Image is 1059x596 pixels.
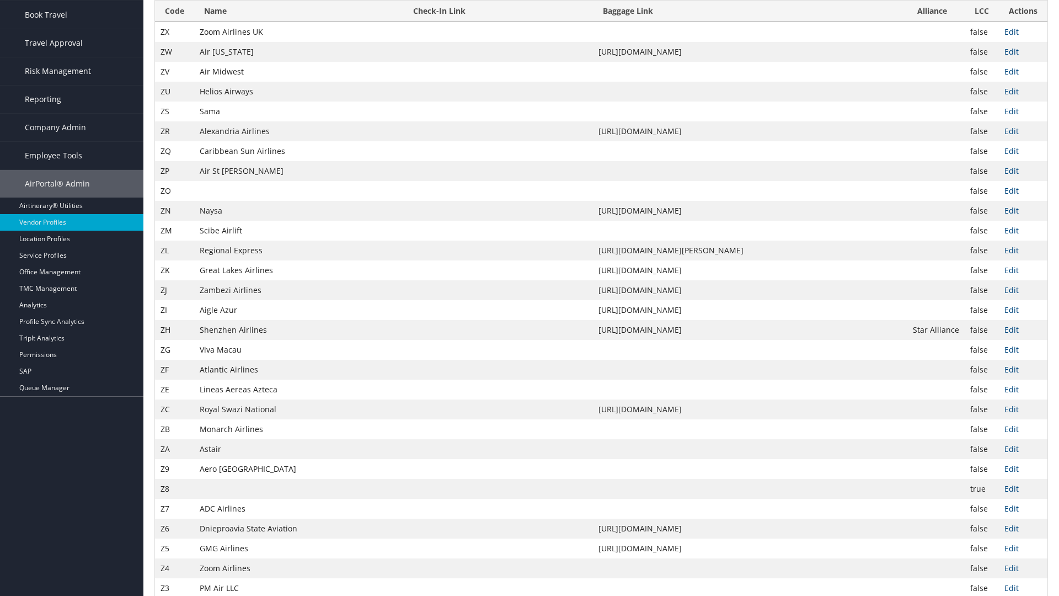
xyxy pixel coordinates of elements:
th: LCC: activate to sort column ascending [965,1,999,22]
a: Edit [1004,46,1019,57]
td: Scibe Airlift [194,221,403,241]
a: Edit [1004,464,1019,474]
td: false [965,260,999,280]
td: Alexandria Airlines [194,121,403,141]
td: false [965,519,999,539]
td: [URL][DOMAIN_NAME] [593,400,907,419]
td: false [965,320,999,340]
td: false [965,22,999,42]
td: false [965,241,999,260]
td: Z7 [155,499,194,519]
td: ZB [155,419,194,439]
td: Monarch Airlines [194,419,403,439]
td: false [965,380,999,400]
td: ZH [155,320,194,340]
td: ZU [155,82,194,102]
td: ZJ [155,280,194,300]
td: ZR [155,121,194,141]
td: false [965,439,999,459]
td: GMG Airlines [194,539,403,558]
td: [URL][DOMAIN_NAME] [593,320,907,340]
th: Code: activate to sort column ascending [155,1,194,22]
td: ZV [155,62,194,82]
a: Edit [1004,384,1019,395]
td: false [965,82,999,102]
td: Air Midwest [194,62,403,82]
a: Edit [1004,543,1019,554]
td: Atlantic Airlines [194,360,403,380]
td: [URL][DOMAIN_NAME] [593,539,907,558]
th: Alliance: activate to sort column ascending [907,1,965,22]
td: false [965,161,999,181]
a: Edit [1004,225,1019,236]
td: [URL][DOMAIN_NAME] [593,201,907,221]
td: false [965,558,999,578]
a: Edit [1004,424,1019,434]
td: Regional Express [194,241,403,260]
td: Z9 [155,459,194,479]
td: ZP [155,161,194,181]
td: false [965,221,999,241]
td: Zoom Airlines UK [194,22,403,42]
a: Edit [1004,364,1019,375]
td: false [965,400,999,419]
td: false [965,102,999,121]
td: ZC [155,400,194,419]
td: ZQ [155,141,194,161]
a: Edit [1004,106,1019,116]
td: ADC Airlines [194,499,403,519]
td: ZL [155,241,194,260]
td: [URL][DOMAIN_NAME] [593,300,907,320]
td: false [965,360,999,380]
th: Check-In Link: activate to sort column ascending [403,1,593,22]
span: Travel Approval [25,29,83,57]
td: [URL][DOMAIN_NAME] [593,519,907,539]
td: Zoom Airlines [194,558,403,578]
a: Edit [1004,26,1019,37]
a: Edit [1004,185,1019,196]
td: false [965,539,999,558]
td: false [965,141,999,161]
a: Edit [1004,245,1019,256]
td: ZX [155,22,194,42]
td: Sama [194,102,403,121]
td: Aero [GEOGRAPHIC_DATA] [194,459,403,479]
td: Shenzhen Airlines [194,320,403,340]
a: Edit [1004,583,1019,593]
td: Zambezi Airlines [194,280,403,300]
td: Dnieproavia State Aviation [194,519,403,539]
td: Caribbean Sun Airlines [194,141,403,161]
td: [URL][DOMAIN_NAME][PERSON_NAME] [593,241,907,260]
td: ZK [155,260,194,280]
th: Baggage Link: activate to sort column ascending [593,1,907,22]
td: Z4 [155,558,194,578]
td: Star Alliance [907,320,965,340]
td: false [965,499,999,519]
td: ZM [155,221,194,241]
a: Edit [1004,86,1019,97]
a: Edit [1004,324,1019,335]
a: Edit [1004,265,1019,275]
a: Edit [1004,444,1019,454]
th: Name: activate to sort column ascending [194,1,403,22]
td: Royal Swazi National [194,400,403,419]
span: Company Admin [25,114,86,141]
a: Edit [1004,305,1019,315]
td: Naysa [194,201,403,221]
a: Edit [1004,126,1019,136]
td: [URL][DOMAIN_NAME] [593,260,907,280]
td: [URL][DOMAIN_NAME] [593,280,907,300]
td: false [965,121,999,141]
a: Edit [1004,66,1019,77]
a: Edit [1004,483,1019,494]
td: ZW [155,42,194,62]
td: false [965,300,999,320]
td: [URL][DOMAIN_NAME] [593,121,907,141]
td: Z5 [155,539,194,558]
td: ZA [155,439,194,459]
td: ZO [155,181,194,201]
td: ZF [155,360,194,380]
td: false [965,280,999,300]
td: false [965,459,999,479]
a: Edit [1004,205,1019,216]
